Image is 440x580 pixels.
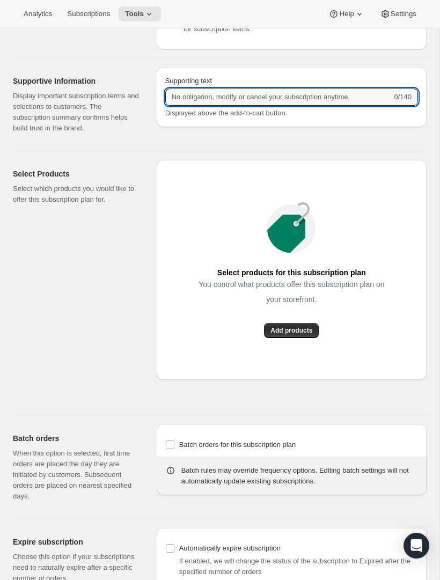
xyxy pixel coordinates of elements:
h2: Select Products [13,168,140,179]
span: Automatically expire subscription [179,544,281,552]
div: Open Intercom Messenger [404,533,429,559]
span: Displayed above the add-to-cart button. [165,109,288,117]
button: Settings [373,6,423,21]
span: Tools [125,10,144,18]
input: No obligation, modify or cancel your subscription anytime. [165,89,392,106]
button: Tools [119,6,161,21]
h2: Expire subscription [13,537,140,547]
p: Select which products you would like to offer this subscription plan for. [13,183,140,205]
p: Display important subscription terms and selections to customers. The subscription summary confir... [13,91,140,134]
h2: Batch orders [13,433,140,444]
span: Subscriptions [67,10,110,18]
span: You control what products offer this subscription plan on your storefront. [199,277,385,307]
button: Subscriptions [61,6,116,21]
span: Settings [391,10,416,18]
h2: Supportive Information [13,76,140,86]
span: Add products [270,326,312,335]
span: Customers within will see special rates in Checkout for subscription items. [184,14,410,33]
button: Analytics [17,6,58,21]
span: Select products for this subscription plan [217,265,366,280]
span: Batch orders for this subscription plan [179,440,296,449]
span: Help [339,10,354,18]
div: Batch rules may override frequency options. Editing batch settings will not automatically update ... [181,465,418,487]
p: When this option is selected, first time orders are placed the day they are initiated by customer... [13,448,140,502]
button: Help [322,6,371,21]
span: Analytics [24,10,52,18]
button: Add products [264,323,319,338]
span: If enabled, we will change the status of the subscription to Expired after the specified number o... [179,557,410,576]
span: Supporting text [165,77,212,85]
